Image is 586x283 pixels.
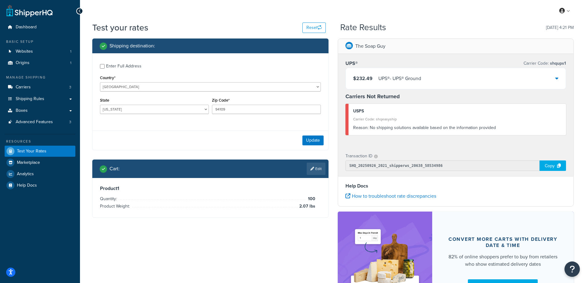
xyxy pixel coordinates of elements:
span: Origins [16,60,30,66]
button: Open Resource Center [564,261,580,277]
div: Carrier Code: shqeasyship [353,115,562,123]
a: Shipping Rules [5,93,75,105]
span: 3 [69,85,71,90]
div: No shipping solutions available based on the information provided [353,123,562,132]
label: Zip Code* [212,98,229,103]
div: USPS [353,107,562,115]
span: Boxes [16,108,28,113]
input: Enter Full Address [100,64,105,69]
li: Origins [5,57,75,69]
a: Origins1 [5,57,75,69]
a: Carriers3 [5,82,75,93]
span: shqups1 [549,60,566,67]
a: How to troubleshoot rate discrepancies [345,192,436,200]
div: Resources [5,139,75,144]
span: Shipping Rules [16,96,44,102]
span: Analytics [17,172,34,177]
a: Edit [307,163,325,175]
a: Websites1 [5,46,75,57]
p: [DATE] 4:21 PM [546,23,574,32]
a: Boxes [5,105,75,116]
a: Test Your Rates [5,146,75,157]
a: Marketplace [5,157,75,168]
span: 1 [70,60,71,66]
h3: Product 1 [100,185,321,192]
span: Advanced Features [16,119,53,125]
p: Carrier Code: [524,59,566,68]
div: Basic Setup [5,39,75,44]
div: Manage Shipping [5,75,75,80]
span: 2.07 lbs [298,203,315,210]
h2: Shipping destination : [110,43,155,49]
h2: Rate Results [340,23,386,32]
h2: Cart : [110,166,120,172]
h4: Help Docs [345,182,566,190]
span: Help Docs [17,183,37,188]
strong: Carriers Not Returned [345,92,400,100]
div: Enter Full Address [106,62,142,71]
span: Product Weight: [100,203,131,209]
span: 100 [306,195,315,203]
p: The Soap Guy [355,42,385,51]
div: Copy [540,160,566,171]
div: 82% of online shoppers prefer to buy from retailers who show estimated delivery dates [447,253,559,268]
button: Update [302,135,324,145]
button: Reset [302,22,326,33]
a: Advanced Features3 [5,116,75,128]
span: Marketplace [17,160,40,165]
div: Convert more carts with delivery date & time [447,236,559,249]
a: Analytics [5,168,75,180]
h1: Test your rates [92,22,148,34]
h3: UPS® [345,60,358,67]
span: Test Your Rates [17,149,46,154]
span: 3 [69,119,71,125]
span: Websites [16,49,33,54]
span: Carriers [16,85,31,90]
span: Quantity: [100,196,118,202]
li: Advanced Features [5,116,75,128]
a: Dashboard [5,22,75,33]
span: Dashboard [16,25,37,30]
a: Help Docs [5,180,75,191]
label: State [100,98,109,103]
p: Transaction ID [345,152,373,160]
li: Websites [5,46,75,57]
label: Country* [100,75,115,80]
span: 1 [70,49,71,54]
span: $232.49 [353,75,373,82]
span: Reason: [353,124,369,131]
li: Carriers [5,82,75,93]
div: UPS® - UPS® Ground [378,74,421,83]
